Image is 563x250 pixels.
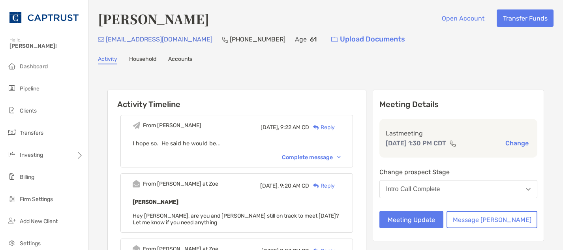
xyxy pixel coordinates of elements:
img: Open dropdown arrow [526,188,531,191]
img: add_new_client icon [7,216,17,226]
img: Chevron icon [337,156,341,158]
button: Change [503,139,531,147]
div: From [PERSON_NAME] at Zoe [143,180,218,187]
span: Settings [20,240,41,247]
span: 9:22 AM CD [280,124,309,131]
div: Reply [309,182,335,190]
p: Meeting Details [379,100,538,109]
img: CAPTRUST Logo [9,3,79,32]
img: transfers icon [7,128,17,137]
a: Accounts [168,56,192,64]
img: investing icon [7,150,17,159]
span: Dashboard [20,63,48,70]
h4: [PERSON_NAME] [98,9,209,28]
p: Age [295,34,307,44]
span: [PERSON_NAME]! [9,43,83,49]
p: [EMAIL_ADDRESS][DOMAIN_NAME] [106,34,212,44]
img: Reply icon [313,183,319,188]
p: Last meeting [386,128,531,138]
div: From [PERSON_NAME] [143,122,201,129]
p: [PHONE_NUMBER] [230,34,285,44]
img: Email Icon [98,37,104,42]
img: pipeline icon [7,83,17,93]
b: [PERSON_NAME] [133,199,178,205]
button: Intro Call Complete [379,180,538,198]
button: Open Account [435,9,490,27]
img: Event icon [133,122,140,129]
p: [DATE] 1:30 PM CDT [386,138,446,148]
img: Reply icon [313,125,319,130]
span: Clients [20,107,37,114]
button: Message [PERSON_NAME] [447,211,537,228]
a: Upload Documents [326,31,410,48]
p: Change prospect Stage [379,167,538,177]
h6: Activity Timeline [108,90,366,109]
span: Add New Client [20,218,58,225]
span: I hope so. He said he would be... [133,140,221,147]
img: Event icon [133,180,140,188]
span: Firm Settings [20,196,53,203]
button: Meeting Update [379,211,444,228]
div: Reply [309,123,335,132]
img: firm-settings icon [7,194,17,203]
img: button icon [331,37,338,42]
span: Investing [20,152,43,158]
span: 9:20 AM CD [280,182,309,189]
a: Activity [98,56,117,64]
span: [DATE], [260,182,279,189]
img: settings icon [7,238,17,248]
span: Hey [PERSON_NAME], are you and [PERSON_NAME] still on track to meet [DATE]? Let me know if you ne... [133,212,339,226]
img: Phone Icon [222,36,228,43]
span: [DATE], [261,124,279,131]
div: Complete message [282,154,341,161]
img: communication type [449,140,456,147]
p: 61 [310,34,317,44]
img: clients icon [7,105,17,115]
button: Transfer Funds [497,9,554,27]
span: Billing [20,174,34,180]
span: Transfers [20,130,43,136]
img: billing icon [7,172,17,181]
div: Intro Call Complete [386,186,440,193]
img: dashboard icon [7,61,17,71]
a: Household [129,56,156,64]
span: Pipeline [20,85,39,92]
